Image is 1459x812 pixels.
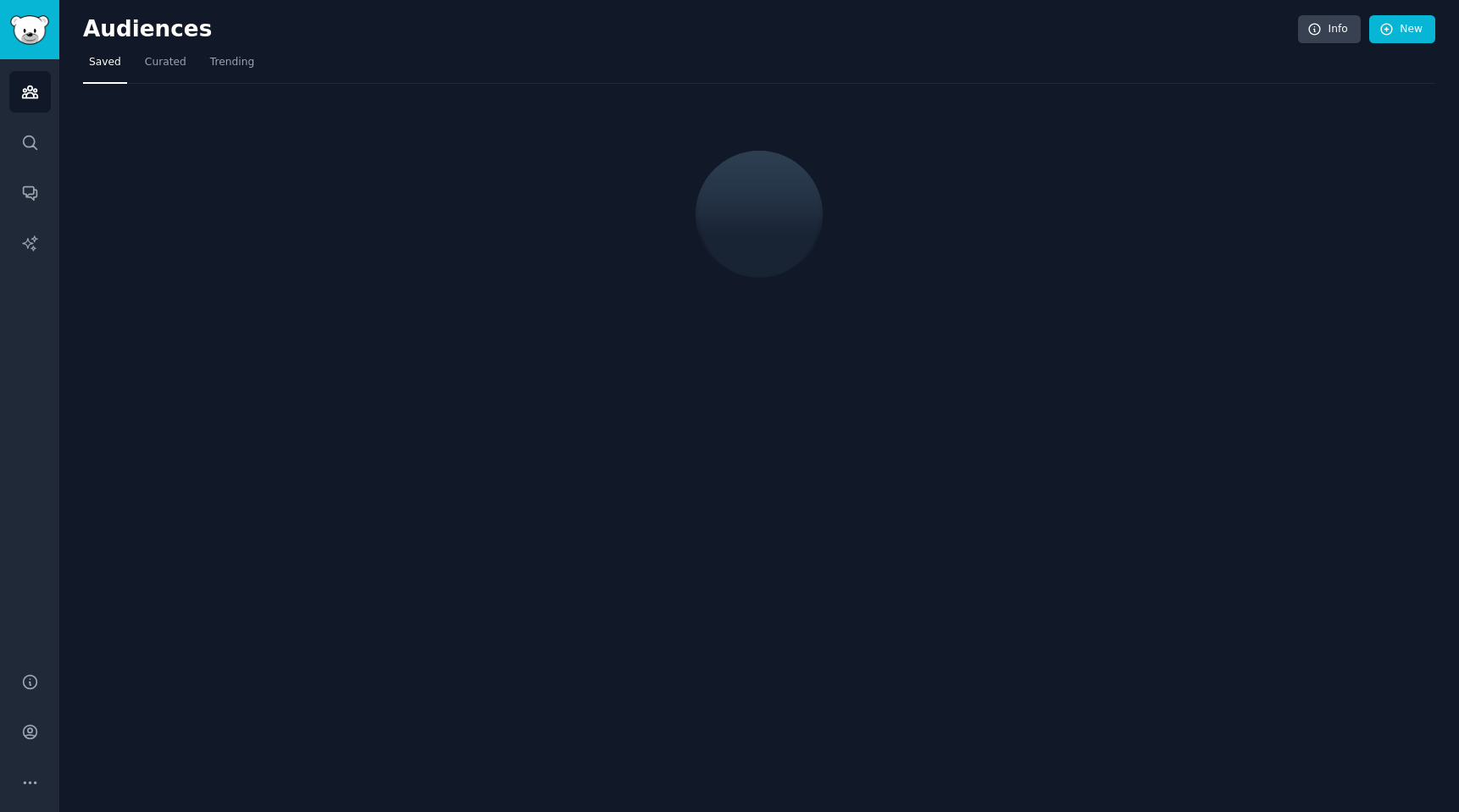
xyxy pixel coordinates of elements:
[83,16,1298,43] h2: Audiences
[204,49,260,84] a: Trending
[83,49,127,84] a: Saved
[1369,15,1435,44] a: New
[89,55,121,70] span: Saved
[145,55,186,70] span: Curated
[139,49,192,84] a: Curated
[1298,15,1361,44] a: Info
[10,15,49,45] img: GummySearch logo
[210,55,254,70] span: Trending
